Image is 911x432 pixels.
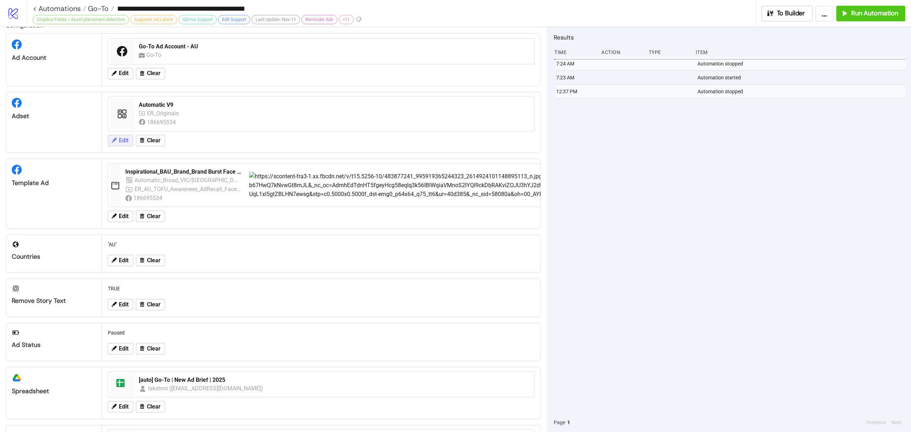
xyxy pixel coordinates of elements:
span: Edit [119,346,128,352]
button: Edit [108,401,133,412]
span: Edit [119,137,128,144]
div: GDrive Support [179,15,217,24]
div: Ad Account [12,54,96,62]
button: Clear [136,68,165,79]
button: ... [815,6,833,21]
div: ER_AU_TOFU_Awareness_AdRecall_FaceHero | Brand Burst 4 VIC, [GEOGRAPHIC_DATA], [GEOGRAPHIC_DATA] [135,185,241,194]
span: Edit [119,404,128,410]
button: Clear [136,135,165,146]
button: 1 [565,418,572,426]
span: Clear [147,257,160,264]
div: lakshmi ([EMAIL_ADDRESS][DOMAIN_NAME]) [148,384,264,393]
div: Automation started [697,71,907,84]
button: Run Automation [836,6,905,21]
a: Go-To [86,5,114,12]
button: Edit [108,211,133,222]
span: Go-To [86,4,109,13]
div: Paused [105,326,538,339]
div: 7:24 AM [555,57,597,70]
div: Automatic V9 [139,101,530,109]
div: Inspirational_BAU_Brand_Brand Burst Face Hero_LoFi_Video_20250317_AU [125,168,243,176]
button: Edit [108,343,133,354]
span: Edit [119,257,128,264]
div: ER_Originals [147,109,180,118]
div: "AU" [105,238,538,251]
button: Clear [136,299,165,310]
span: Clear [147,301,160,308]
div: 186695534 [147,118,178,127]
div: Go-To Ad Account - AU [139,43,530,51]
div: Dropbox Folder / Asset placement detection [33,15,129,24]
div: TRUE [105,282,538,295]
span: Edit [119,301,128,308]
span: Run Automation [851,9,898,17]
div: Adset [12,112,96,120]
div: [auto] Go-To | New Ad Brief | 2025 [139,376,530,384]
div: Go-To [146,51,164,59]
button: Edit [108,68,133,79]
span: To Builder [777,9,805,17]
button: Edit [108,255,133,266]
div: Action [601,46,643,59]
div: Spreadsheet [12,387,96,395]
div: 7:23 AM [555,71,597,84]
div: 12:37 PM [555,85,597,98]
div: Time [554,46,596,59]
div: Countries [12,253,96,261]
span: Clear [147,70,160,77]
div: Item [695,46,905,59]
span: Clear [147,404,160,410]
button: Clear [136,401,165,412]
div: Template Ad [12,179,96,187]
button: Clear [136,255,165,266]
div: Automatic_Broad_VIC/[GEOGRAPHIC_DATA]/[GEOGRAPHIC_DATA]-55_AdRecall [135,176,241,185]
span: Clear [147,137,160,144]
div: Type [648,46,690,59]
div: Remove Story Text [12,297,96,305]
button: Clear [136,343,165,354]
span: Page [554,418,565,426]
div: 186695534 [133,194,164,202]
span: Clear [147,346,160,352]
div: Ad Status [12,341,96,349]
img: https://scontent-fra3-1.xx.fbcdn.net/v/t15.5256-10/483877241_995919365244323_2614924101148895113_... [249,172,801,199]
button: Edit [108,135,133,146]
button: Clear [136,211,165,222]
button: Previous [864,418,888,426]
button: Edit [108,299,133,310]
div: Automation stopped [697,57,907,70]
div: Automation stopped [697,85,907,98]
button: To Builder [762,6,813,21]
div: v11 [339,15,354,24]
a: < Automations [33,5,86,12]
button: Next [889,418,904,426]
span: Clear [147,213,160,220]
div: Edit Support [218,15,250,24]
div: Reminder Ads [301,15,337,24]
span: Edit [119,213,128,220]
h2: Results [554,33,905,42]
div: Supports Ad Labels [130,15,177,24]
div: Last Update: Nov-11 [252,15,300,24]
span: Edit [119,70,128,77]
